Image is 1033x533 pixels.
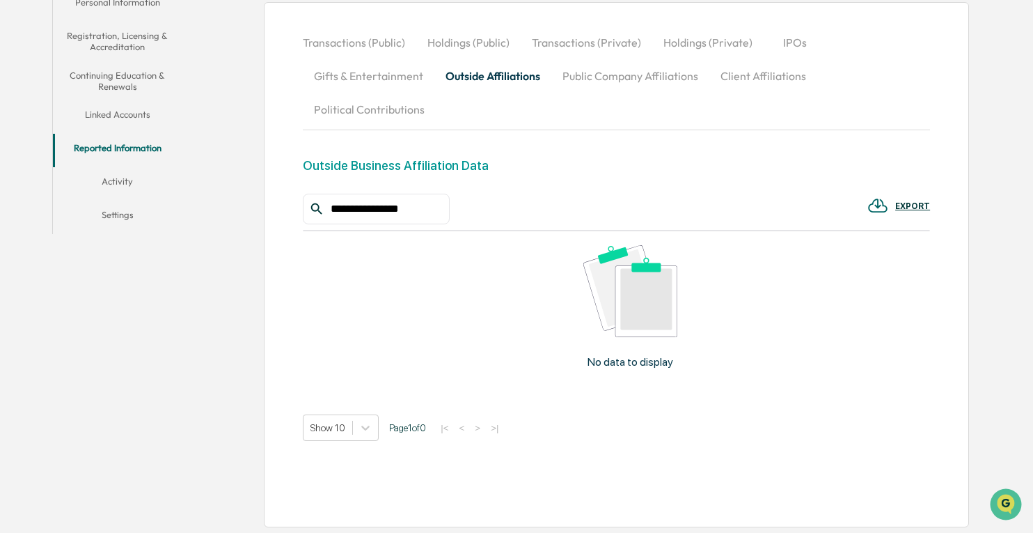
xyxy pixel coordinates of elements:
button: Holdings (Private) [652,26,764,59]
button: Activity [53,167,182,201]
div: 🗄️ [101,176,112,187]
button: Continuing Education & Renewals [53,61,182,101]
button: Transactions (Private) [521,26,652,59]
a: 🗄️Attestations [95,169,178,194]
div: secondary tabs example [303,26,930,126]
div: Start new chat [47,106,228,120]
span: Attestations [115,175,173,189]
button: Transactions (Public) [303,26,416,59]
span: Data Lookup [28,201,88,215]
button: Gifts & Entertainment [303,59,434,93]
button: Settings [53,201,182,234]
button: Start new chat [237,110,253,127]
button: |< [436,422,452,434]
a: 🔎Data Lookup [8,196,93,221]
button: IPOs [764,26,826,59]
div: 🔎 [14,203,25,214]
button: Linked Accounts [53,100,182,134]
iframe: Open customer support [988,487,1026,525]
button: Registration, Licensing & Accreditation [53,22,182,61]
div: 🖐️ [14,176,25,187]
button: Holdings (Public) [416,26,521,59]
a: Powered byPylon [98,235,168,246]
a: 🖐️Preclearance [8,169,95,194]
button: >| [487,422,503,434]
button: Client Affiliations [709,59,817,93]
img: 1746055101610-c473b297-6a78-478c-a979-82029cc54cd1 [14,106,39,131]
span: Preclearance [28,175,90,189]
p: No data to display [588,355,673,369]
button: < [455,422,469,434]
button: Outside Affiliations [434,59,551,93]
button: > [471,422,484,434]
span: Pylon [139,235,168,246]
p: How can we help? [14,29,253,51]
button: Public Company Affiliations [551,59,709,93]
img: EXPORT [867,195,888,216]
img: No data [583,245,677,337]
div: We're available if you need us! [47,120,176,131]
div: EXPORT [895,201,930,211]
button: Political Contributions [303,93,436,126]
button: Reported Information [53,134,182,167]
div: Outside Business Affiliation Data [303,158,489,173]
span: Page 1 of 0 [389,422,426,433]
